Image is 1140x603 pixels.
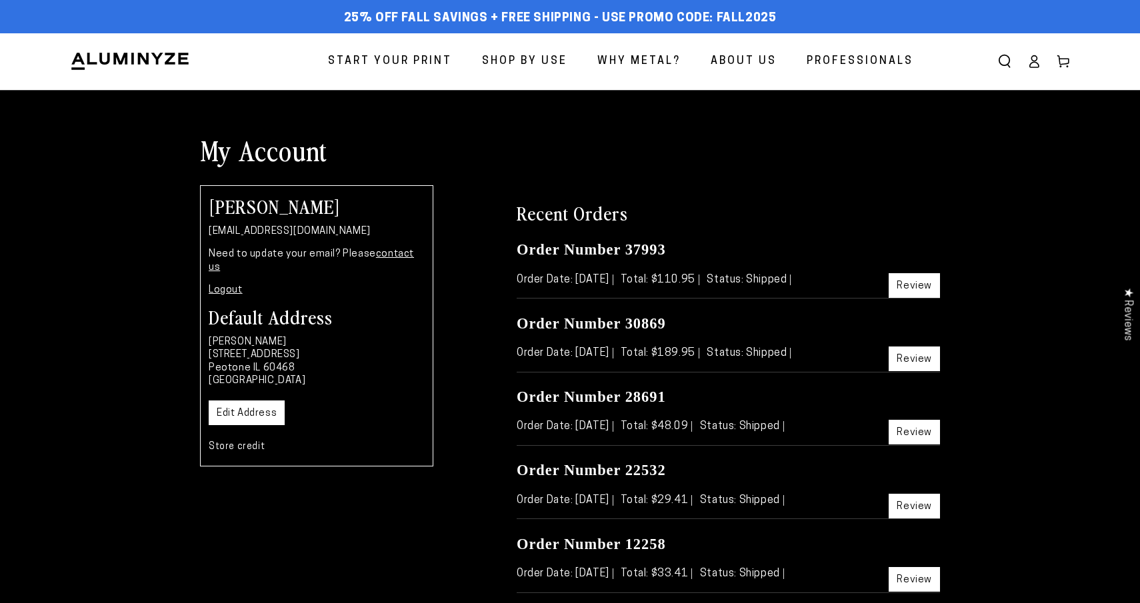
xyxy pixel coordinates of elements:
span: Total: $110.95 [621,275,699,285]
a: Review [889,346,940,371]
span: Status: Shipped [700,495,784,506]
a: Professionals [797,44,923,79]
a: Review [889,420,940,444]
p: [PERSON_NAME] [STREET_ADDRESS] Peotone IL 60468 [GEOGRAPHIC_DATA] [209,336,425,388]
h3: Default Address [209,307,425,326]
span: Order Date: [DATE] [517,568,613,579]
a: Logout [209,285,243,295]
span: 25% off FALL Savings + Free Shipping - Use Promo Code: FALL2025 [344,11,777,26]
h2: [PERSON_NAME] [209,197,425,215]
h2: Recent Orders [517,201,940,225]
span: Shop By Use [482,52,567,71]
a: Why Metal? [587,44,691,79]
span: Order Date: [DATE] [517,421,613,432]
a: Edit Address [209,400,285,425]
h1: My Account [200,133,940,167]
span: Order Date: [DATE] [517,348,613,358]
span: Total: $189.95 [621,348,699,358]
a: Start Your Print [318,44,462,79]
img: Aluminyze [70,51,190,71]
span: About Us [711,52,777,71]
a: Order Number 37993 [517,241,666,258]
span: Why Metal? [597,52,681,71]
a: Shop By Use [472,44,577,79]
a: Order Number 30869 [517,315,666,332]
span: Order Date: [DATE] [517,495,613,506]
a: Order Number 22532 [517,462,666,478]
span: Total: $33.41 [621,568,692,579]
p: [EMAIL_ADDRESS][DOMAIN_NAME] [209,225,425,239]
span: Status: Shipped [700,421,784,432]
span: Order Date: [DATE] [517,275,613,285]
span: Start Your Print [328,52,452,71]
a: Review [889,273,940,298]
span: Status: Shipped [700,568,784,579]
span: Status: Shipped [707,275,791,285]
a: Order Number 12258 [517,536,666,552]
span: Total: $29.41 [621,495,692,506]
span: Professionals [807,52,913,71]
a: Review [889,494,940,518]
a: Order Number 28691 [517,388,666,405]
a: Review [889,567,940,592]
a: Store credit [209,442,265,452]
a: About Us [701,44,787,79]
p: Need to update your email? Please [209,248,425,274]
a: contact us [209,249,414,273]
span: Total: $48.09 [621,421,692,432]
summary: Search our site [990,47,1019,76]
div: Click to open Judge.me floating reviews tab [1115,277,1140,351]
span: Status: Shipped [707,348,791,358]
